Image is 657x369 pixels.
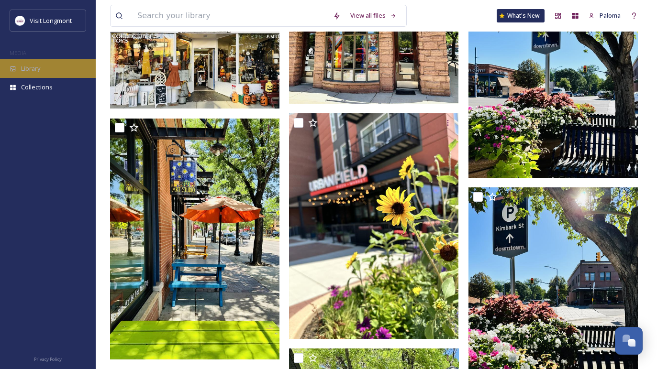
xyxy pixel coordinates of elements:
span: Library [21,64,40,73]
span: Visit Longmont [30,16,72,25]
button: Open Chat [615,327,643,355]
a: What's New [497,9,545,22]
img: IMG_9868.jpg [110,5,279,109]
span: Paloma [600,11,621,20]
a: View all files [345,6,401,25]
span: Privacy Policy [34,356,62,362]
a: Paloma [584,6,625,25]
img: IMG_9221.jpg [110,119,279,360]
span: Collections [21,83,53,92]
img: UrbanField.jpg [289,113,458,339]
span: MEDIA [10,49,26,56]
img: longmont.jpg [15,16,25,25]
input: Search your library [133,5,328,26]
a: Privacy Policy [34,353,62,364]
